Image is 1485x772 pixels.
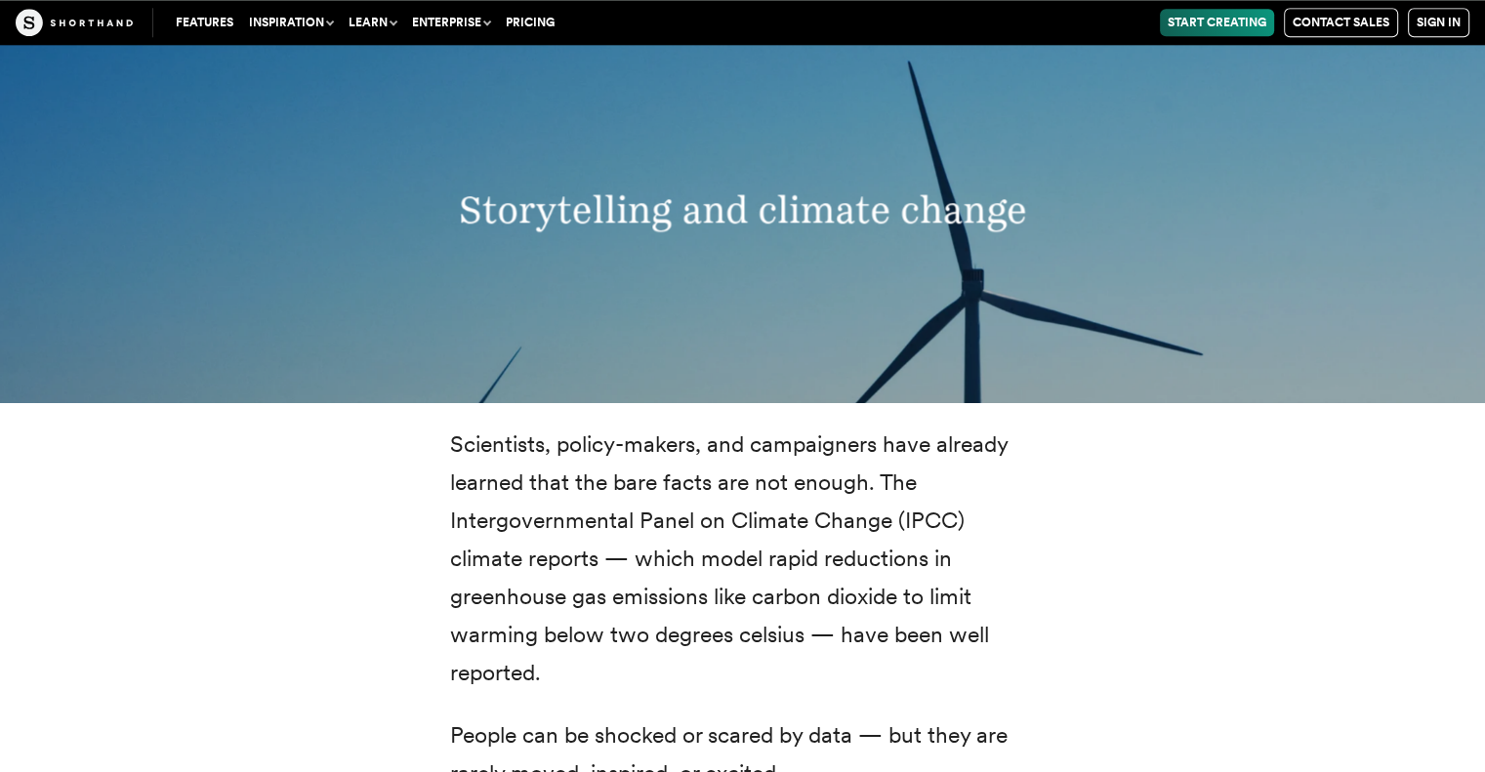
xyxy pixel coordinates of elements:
[341,9,404,36] button: Learn
[315,186,1170,232] h3: Storytelling and climate change
[1284,8,1398,37] a: Contact Sales
[1408,8,1469,37] a: Sign in
[168,9,241,36] a: Features
[404,9,498,36] button: Enterprise
[450,426,1036,693] p: Scientists, policy-makers, and campaigners have already learned that the bare facts are not enoug...
[16,9,133,36] img: The Craft
[1160,9,1274,36] a: Start Creating
[241,9,341,36] button: Inspiration
[498,9,562,36] a: Pricing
